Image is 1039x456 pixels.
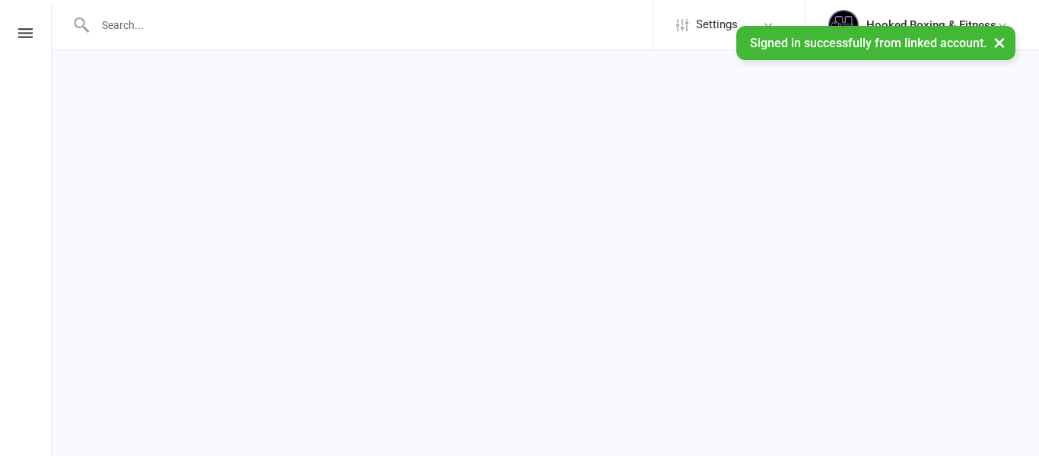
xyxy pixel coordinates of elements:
div: Hooked Boxing & Fitness [866,18,996,32]
input: Search... [91,14,653,36]
button: × [986,26,1013,59]
span: Settings [696,8,738,42]
span: Signed in successfully from linked account. [750,36,987,50]
img: thumb_image1731986243.png [828,10,859,40]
